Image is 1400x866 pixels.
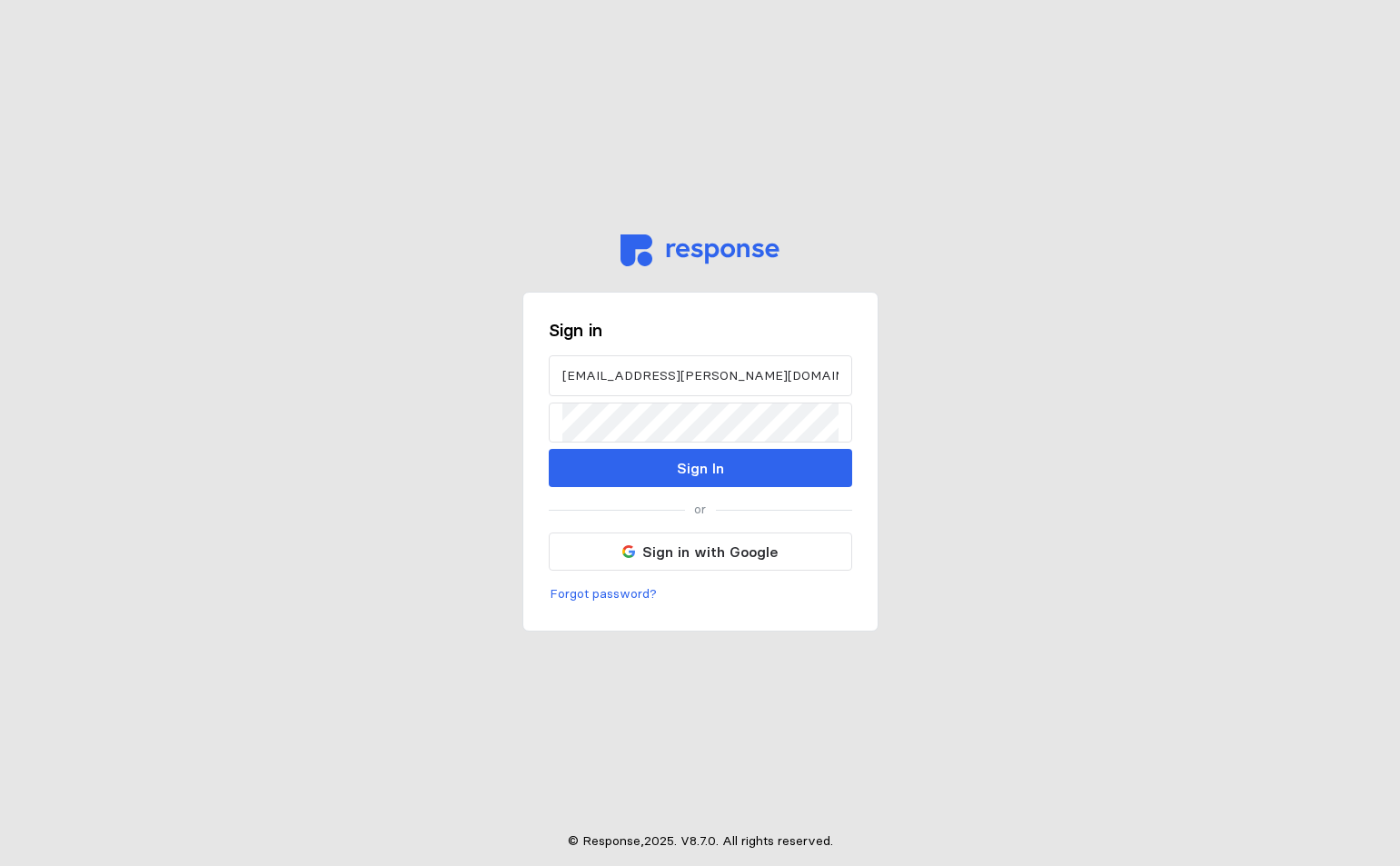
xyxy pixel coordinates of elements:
[622,545,635,558] img: svg%3e
[549,583,658,605] button: Forgot password?
[549,318,852,343] h3: Sign in
[550,584,657,604] p: Forgot password?
[568,831,833,851] p: © Response, 2025 . V 8.7.0 . All rights reserved.
[549,449,852,487] button: Sign In
[677,457,724,480] p: Sign In
[562,356,839,395] input: Email
[621,234,779,266] img: svg%3e
[549,533,852,571] button: Sign in with Google
[642,541,778,563] p: Sign in with Google
[694,500,706,520] p: or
